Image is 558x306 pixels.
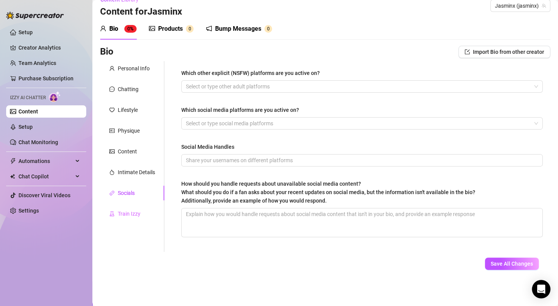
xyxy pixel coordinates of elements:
div: Which other explicit (NSFW) platforms are you active on? [181,69,320,77]
button: Import Bio from other creator [458,46,550,58]
span: Save All Changes [491,261,533,267]
span: picture [109,149,115,154]
a: Purchase Subscription [18,75,74,81]
span: link [109,190,115,196]
label: Which other explicit (NSFW) platforms are you active on? [181,69,325,77]
div: Social Media Handles [181,143,234,151]
span: Import Bio from other creator [473,49,544,55]
sup: 0 [186,25,194,33]
span: fire [109,170,115,175]
span: picture [149,25,155,32]
span: heart [109,107,115,113]
span: Automations [18,155,73,167]
div: Lifestyle [118,106,138,114]
div: Bump Messages [215,24,261,33]
a: Creator Analytics [18,42,80,54]
div: Socials [118,189,135,197]
div: Bio [109,24,118,33]
div: Open Intercom Messenger [532,280,550,298]
div: Content [118,147,137,156]
h3: Bio [100,46,114,58]
span: thunderbolt [10,158,16,164]
span: Chat Copilot [18,170,73,183]
a: Setup [18,124,33,130]
img: AI Chatter [49,91,61,102]
span: notification [206,25,212,32]
label: Which social media platforms are you active on? [181,106,304,114]
div: Train Izzy [118,210,140,218]
div: Which social media platforms are you active on? [181,106,299,114]
img: logo-BBDzfeDw.svg [6,12,64,19]
span: Izzy AI Chatter [10,94,46,101]
a: Content [18,108,38,115]
span: message [109,86,115,92]
label: Social Media Handles [181,143,240,151]
span: user [109,66,115,71]
div: Personal Info [118,64,150,73]
input: Which other explicit (NSFW) platforms are you active on? [186,82,187,91]
div: Intimate Details [118,168,155,176]
span: team [541,3,546,8]
span: idcard [109,128,115,133]
span: user [100,25,106,32]
div: Physique [118,126,140,135]
a: Discover Viral Videos [18,192,70,198]
div: Products [158,24,183,33]
sup: 0% [124,25,137,33]
sup: 0 [264,25,272,33]
a: Settings [18,208,39,214]
a: Team Analytics [18,60,56,66]
img: Chat Copilot [10,174,15,179]
div: Chatting [118,85,139,93]
span: How should you handle requests about unavailable social media content? [181,181,475,204]
span: experiment [109,211,115,216]
a: Setup [18,29,33,35]
h3: Content for Jasminx [100,6,182,18]
input: Which social media platforms are you active on? [186,119,187,128]
span: What should you do if a fan asks about your recent updates on social media, but the information i... [181,189,475,204]
button: Save All Changes [485,258,539,270]
a: Chat Monitoring [18,139,58,145]
span: import [464,49,470,55]
input: Social Media Handles [186,156,536,165]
